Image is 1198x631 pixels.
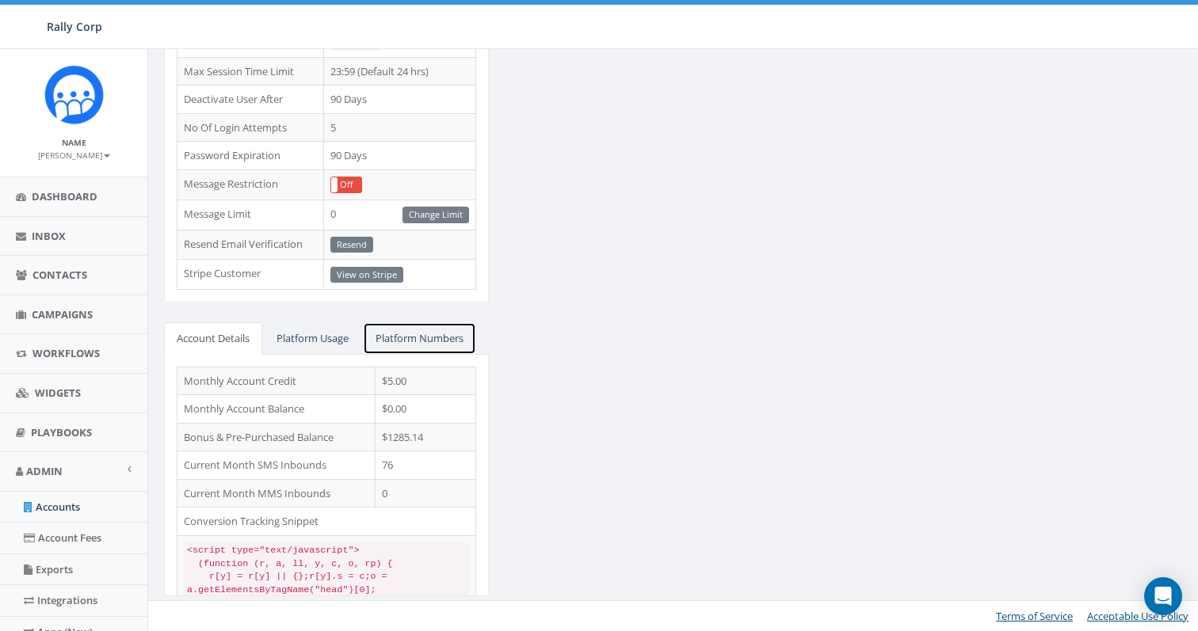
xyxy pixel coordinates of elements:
td: Current Month MMS Inbounds [177,479,376,507]
span: Widgets [35,386,81,400]
span: Inbox [32,229,66,243]
a: Platform Usage [264,322,361,355]
td: Current Month SMS Inbounds [177,451,376,480]
td: Password Expiration [177,142,324,170]
td: 90 Days [323,142,476,170]
td: $1285.14 [376,423,476,451]
td: Deactivate User After [177,86,324,114]
td: $0.00 [376,395,476,424]
span: Campaigns [32,307,93,321]
span: Playbooks [31,425,92,439]
small: [PERSON_NAME] [38,150,110,161]
span: Workflows [32,346,100,360]
span: Dashboard [32,189,97,203]
a: Account Details [164,322,262,355]
td: $5.00 [376,367,476,395]
td: Message Limit [177,200,324,230]
td: Monthly Account Credit [177,367,376,395]
a: [PERSON_NAME] [38,147,110,162]
td: Resend Email Verification [177,230,324,260]
span: Admin [26,464,63,478]
a: Platform Numbers [363,322,476,355]
img: Icon_1.png [44,65,104,124]
td: 0 [323,200,476,230]
div: Open Intercom Messenger [1144,577,1182,615]
td: Bonus & Pre-Purchased Balance [177,423,376,451]
a: Acceptable Use Policy [1087,609,1188,623]
small: Name [62,137,86,148]
a: Terms of Service [996,609,1073,623]
td: 90 Days [323,86,476,114]
td: Conversion Tracking Snippet [177,507,476,536]
span: Rally Corp [47,19,102,34]
td: Monthly Account Balance [177,395,376,424]
td: Max Session Time Limit [177,57,324,86]
td: 23:59 (Default 24 hrs) [323,57,476,86]
td: 5 [323,113,476,142]
td: Message Restriction [177,169,324,200]
td: 0 [376,479,476,507]
div: OnOff [330,177,362,193]
span: Contacts [32,268,87,282]
td: 76 [376,451,476,480]
label: Off [331,177,361,192]
td: Stripe Customer [177,260,324,290]
td: No Of Login Attempts [177,113,324,142]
